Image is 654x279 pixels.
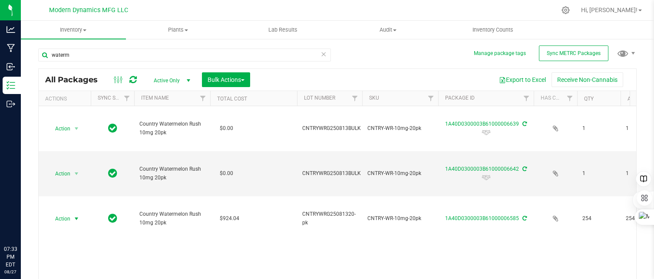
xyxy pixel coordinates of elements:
span: Inventory Counts [461,26,525,34]
span: select [71,123,82,135]
button: Receive Non-Cannabis [552,72,623,87]
span: Inventory [21,26,126,34]
span: Sync METRC Packages [547,50,601,56]
span: select [71,168,82,180]
a: 1A40D0300003B61000006639 [445,121,519,127]
span: Modern Dynamics MFG LLC [49,6,128,14]
span: CNTRY-WR-10mg-20pk [367,124,433,133]
span: CNTRY-WR-10mg-20pk [367,214,433,223]
span: 1 [582,169,615,178]
span: Action [47,168,71,180]
inline-svg: Outbound [7,100,15,108]
span: Country Watermelon Rush 10mg 20pk [139,120,205,136]
a: Filter [196,91,210,106]
span: Lab Results [257,26,309,34]
div: Trade Sample [437,128,535,137]
span: Bulk Actions [208,76,244,83]
a: Package ID [445,95,475,101]
div: Trade Sample [437,173,535,182]
span: All Packages [45,75,106,84]
inline-svg: Manufacturing [7,44,15,52]
span: Action [47,213,71,225]
span: Clear [320,49,327,60]
a: 1A40D0300003B61000006585 [445,215,519,221]
a: Filter [120,91,134,106]
span: select [71,213,82,225]
a: 1A40D0300003B61000006642 [445,166,519,172]
a: Inventory Counts [440,21,545,39]
div: Manage settings [560,6,571,14]
span: Country Watermelon Rush 10mg 20pk [139,165,205,182]
span: CNTRYWRG250813BULK [302,169,361,178]
span: In Sync [108,122,117,134]
span: Country Watermelon Rush 10mg 20pk [139,210,205,227]
th: Has COA [534,91,577,106]
p: 07:33 PM EDT [4,245,17,269]
input: Search Package ID, Item Name, SKU, Lot or Part Number... [38,49,331,62]
span: Sync from Compliance System [521,215,527,221]
span: CNTRY-WR-10mg-20pk [367,169,433,178]
p: 08/27 [4,269,17,275]
iframe: Resource center [9,210,35,236]
span: CNTRYWRG250813BULK [302,124,361,133]
button: Export to Excel [493,72,552,87]
span: $924.04 [215,212,244,225]
a: SKU [369,95,379,101]
a: Filter [424,91,438,106]
button: Sync METRC Packages [539,45,608,61]
a: Item Name [141,95,169,101]
span: Hi, [PERSON_NAME]! [581,6,637,13]
a: Filter [563,91,577,106]
a: Lab Results [231,21,336,39]
span: Sync from Compliance System [521,121,527,127]
span: Sync from Compliance System [521,166,527,172]
a: Lot Number [304,95,335,101]
span: Plants [126,26,231,34]
a: Plants [126,21,231,39]
iframe: Resource center unread badge [26,208,36,219]
button: Manage package tags [474,50,526,57]
a: Sync Status [98,95,131,101]
button: Bulk Actions [202,72,250,87]
span: 254 [582,214,615,223]
span: 1 [582,124,615,133]
span: $0.00 [215,167,238,180]
a: Qty [584,96,594,102]
a: Filter [519,91,534,106]
span: In Sync [108,167,117,179]
a: Inventory [21,21,126,39]
a: Audit [336,21,441,39]
span: Action [47,123,71,135]
inline-svg: Inventory [7,81,15,90]
span: In Sync [108,212,117,224]
span: $0.00 [215,122,238,135]
span: Audit [336,26,440,34]
inline-svg: Inbound [7,62,15,71]
a: Filter [348,91,362,106]
span: CNTRYWRG25081320-pk [302,210,357,227]
a: Available [628,96,654,102]
inline-svg: Analytics [7,25,15,34]
a: Total Cost [217,96,247,102]
div: Actions [45,96,87,102]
